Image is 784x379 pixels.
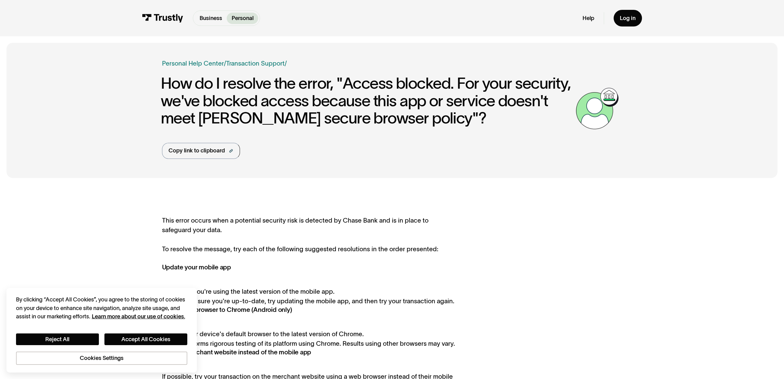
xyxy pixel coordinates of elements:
div: Copy link to clipboard [169,147,225,155]
strong: Update your mobile app [162,264,231,271]
div: By clicking “Accept All Cookies”, you agree to the storing of cookies on your device to enhance s... [16,296,187,321]
a: More information about your privacy, opens in a new tab [92,313,185,320]
a: Personal [227,13,258,24]
button: Cookies Settings [16,352,187,365]
a: Log in [614,10,642,26]
div: Privacy [16,296,187,365]
div: Cookie banner [6,288,197,373]
a: Business [195,13,227,24]
strong: Set default browser to Chrome (Android only) [162,306,292,313]
h1: How do I resolve the error, "Access blocked. For your security, we've blocked access because this... [161,75,573,127]
button: Accept All Cookies [104,333,187,345]
div: / [285,59,287,68]
div: / [224,59,226,68]
p: Business [200,14,222,22]
button: Reject All [16,333,99,345]
a: Personal Help Center [162,59,224,68]
strong: Use the merchant website instead of the mobile app [162,349,311,356]
img: Trustly Logo [142,14,183,22]
a: Copy link to clipboard [162,143,240,159]
a: Transaction Support [226,60,285,67]
p: Personal [232,14,254,22]
div: Log in [620,15,636,22]
a: Help [583,15,594,22]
